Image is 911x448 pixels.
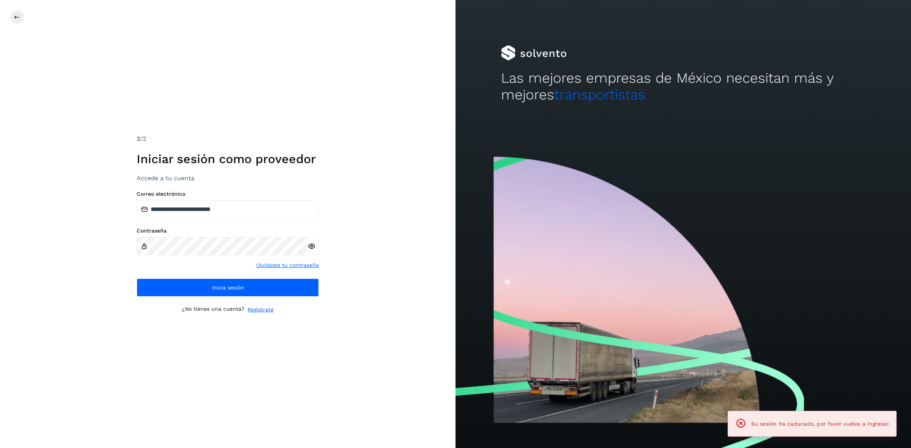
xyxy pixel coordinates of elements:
[247,306,274,314] a: Regístrate
[751,421,890,427] span: Su sesión ha caducado, por favor vuelva a ingresar.
[256,261,319,269] a: Olvidaste tu contraseña
[554,86,645,103] span: transportistas
[501,70,865,104] h2: Las mejores empresas de México necesitan más y mejores
[182,306,244,314] p: ¿No tienes una cuenta?
[212,285,244,290] span: Inicia sesión
[137,228,319,234] label: Contraseña
[137,134,319,143] div: /2
[137,278,319,297] button: Inicia sesión
[137,191,319,197] label: Correo electrónico
[137,135,140,142] span: 2
[137,174,319,182] h3: Accede a tu cuenta
[137,152,319,166] h1: Iniciar sesión como proveedor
